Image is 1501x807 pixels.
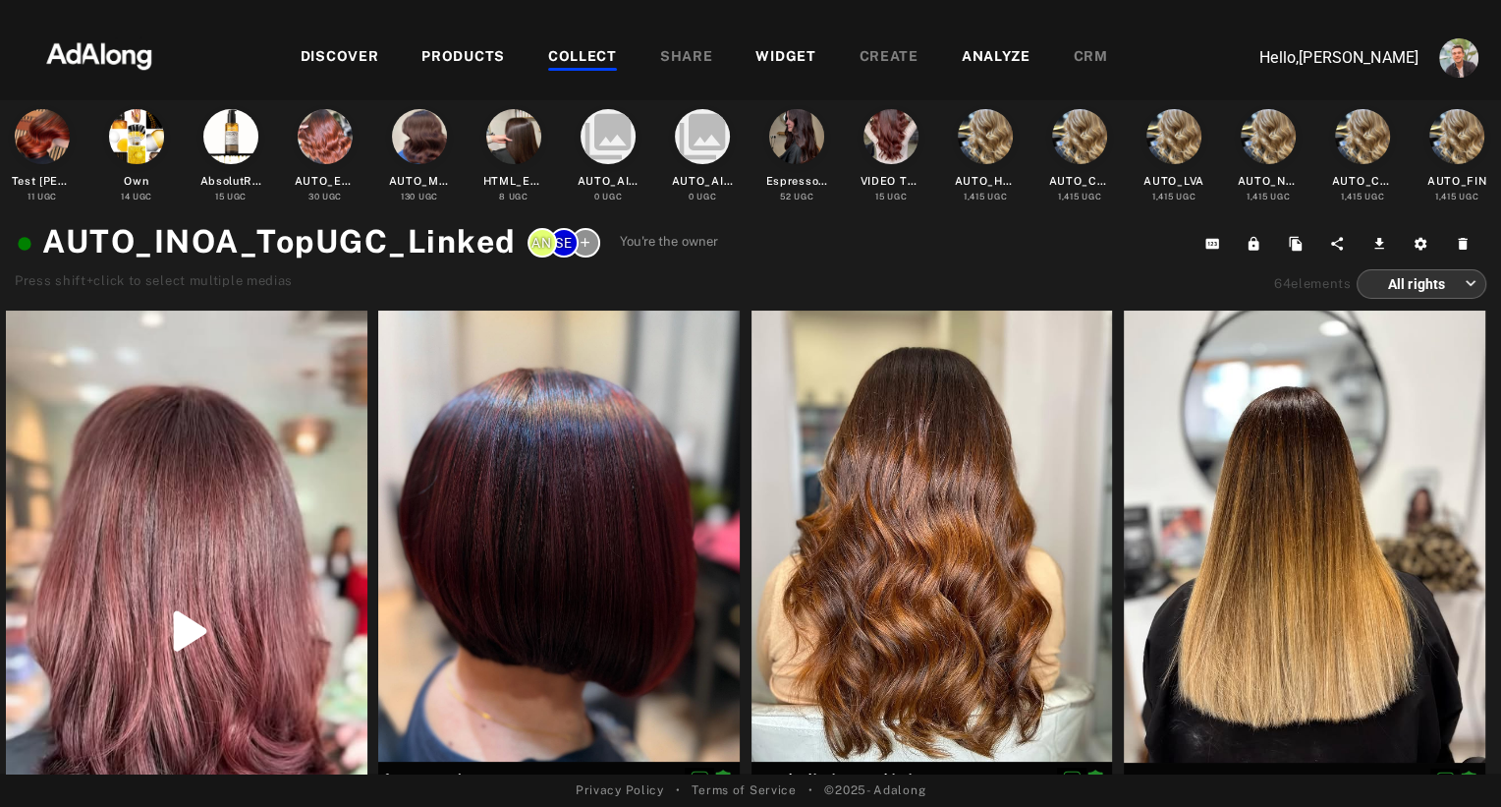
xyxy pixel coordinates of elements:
[1074,46,1108,70] div: CRM
[660,46,713,70] div: SHARE
[12,173,74,190] div: Test [PERSON_NAME]
[1274,276,1291,291] span: 64
[200,173,262,190] div: AbsolutRepair
[1435,191,1478,203] div: UGC
[962,46,1030,70] div: ANALYZE
[295,173,357,190] div: AUTO_ESPRESSO_BRUNETTE
[955,173,1017,190] div: AUTO_HUN
[964,192,985,202] span: 1,415
[301,46,379,70] div: DISCOVER
[755,46,815,70] div: WIDGET
[1439,38,1478,78] img: ACg8ocLjEk1irI4XXb49MzUGwa4F_C3PpCyg-3CPbiuLEZrYEA=s96-c
[594,192,600,202] span: 0
[620,232,719,252] span: You're the owner
[676,781,681,799] span: •
[13,25,186,84] img: 63233d7d88ed69de3c212112c67096b6.png
[401,191,438,203] div: UGC
[124,173,148,190] div: Own
[1130,771,1479,788] span: ld_coiff
[861,173,922,190] div: VIDEO TEST
[875,191,907,203] div: UGC
[1247,191,1290,203] div: UGC
[1058,192,1080,202] span: 1,415
[780,192,791,202] span: 52
[824,781,925,799] span: © 2025 - Adalong
[1152,191,1195,203] div: UGC
[1238,173,1300,190] div: AUTO_NZL
[15,218,516,265] h1: AUTO_INOA_TopUGC_Linked
[384,770,734,787] span: farra_stpnsjms
[1332,173,1394,190] div: AUTO_CHL
[1362,230,1404,258] button: Download
[675,109,730,164] i: collections
[1445,230,1487,258] button: Delete this collection
[1236,230,1278,258] button: Lock from editing
[1247,192,1268,202] span: 1,415
[1152,192,1174,202] span: 1,415
[692,781,796,799] a: Terms of Service
[1434,33,1483,83] button: Account settings
[1319,230,1362,258] button: Share
[215,192,224,202] span: 15
[1086,771,1104,784] span: Rights agreed
[808,781,813,799] span: •
[1341,191,1384,203] div: UGC
[121,191,152,203] div: UGC
[1058,191,1101,203] div: UGC
[483,173,545,190] div: HTML_Espresso_Brunette
[308,192,319,202] span: 30
[1278,230,1320,258] button: Duplicate collection
[780,191,813,203] div: UGC
[1274,274,1352,294] div: elements
[389,173,451,190] div: AUTO_METAL_DETOX_2025
[28,191,57,203] div: UGC
[1427,173,1487,190] div: AUTO_FIN
[964,191,1007,203] div: UGC
[689,192,695,202] span: 0
[15,271,718,291] div: Press shift+click to select multiple medias
[1403,713,1501,807] iframe: Chat Widget
[215,191,247,203] div: UGC
[672,173,734,190] div: AUTO_AIRLIGHT_PRO
[528,228,557,258] div: anais.arrondeau@loreal.com
[860,46,918,70] div: CREATE
[401,192,416,202] span: 130
[714,771,732,784] span: Rights agreed
[548,46,617,70] div: COLLECT
[549,228,579,258] div: seungjoo.kang@loreal.com
[875,192,884,202] span: 15
[685,768,714,788] button: Disable diffusion on this media
[766,173,828,190] div: Espresso Brunette
[1195,230,1237,258] button: Copy collection ID
[578,173,639,190] div: AUTO_AIRLIGHT_PRO_COMB
[308,191,342,203] div: UGC
[1049,173,1111,190] div: AUTO_CZE
[1374,258,1476,310] div: All rights
[121,192,130,202] span: 14
[757,770,1107,787] span: saradoglianiparrucchieri
[576,781,664,799] a: Privacy Policy
[499,191,528,203] div: UGC
[1057,768,1086,788] button: Disable diffusion on this media
[499,192,506,202] span: 8
[1143,173,1204,190] div: AUTO_LVA
[1341,192,1362,202] span: 1,415
[1403,230,1445,258] button: Settings
[594,191,623,203] div: UGC
[581,109,636,164] i: collections
[1435,192,1457,202] span: 1,415
[1222,46,1418,70] p: Hello, [PERSON_NAME]
[28,192,34,202] span: 11
[689,191,717,203] div: UGC
[421,46,505,70] div: PRODUCTS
